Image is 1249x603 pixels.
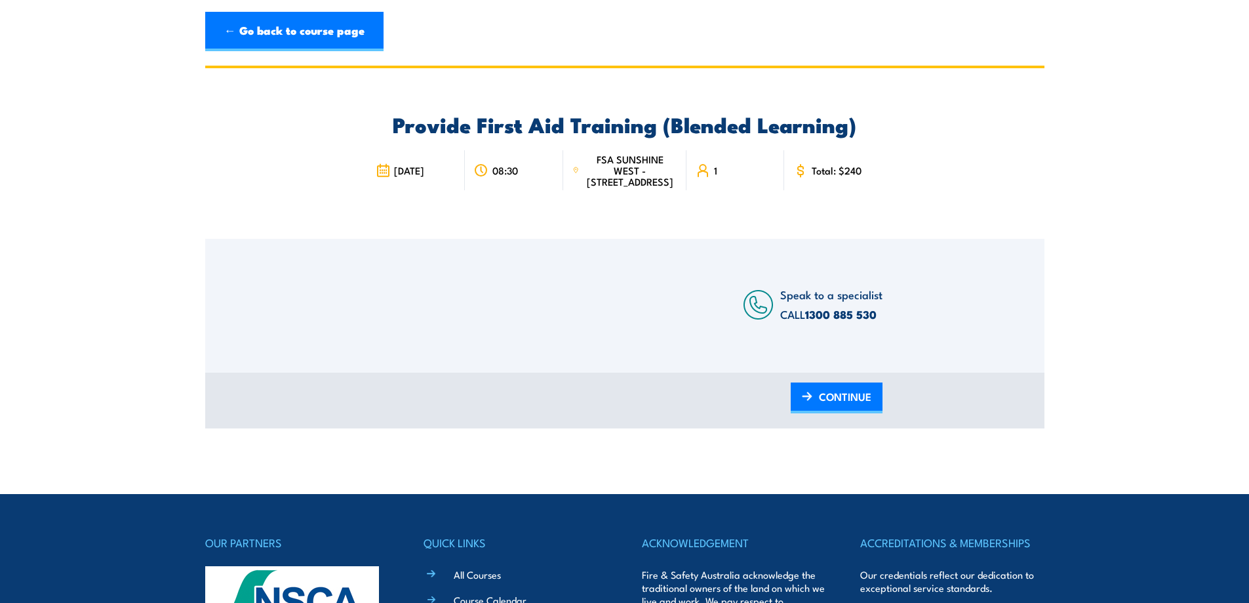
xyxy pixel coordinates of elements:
[205,533,389,552] h4: OUR PARTNERS
[791,383,882,413] a: CONTINUE
[714,165,717,176] span: 1
[642,533,825,552] h4: ACKNOWLEDGEMENT
[812,165,862,176] span: Total: $240
[454,568,501,581] a: All Courses
[394,165,424,176] span: [DATE]
[805,306,877,323] a: 1300 885 530
[205,12,384,51] a: ← Go back to course page
[860,568,1044,594] p: Our credentials reflect our dedication to exceptional service standards.
[860,533,1044,552] h4: ACCREDITATIONS & MEMBERSHIPS
[583,154,677,187] span: FSA SUNSHINE WEST - [STREET_ADDRESS]
[780,286,882,322] span: Speak to a specialist CALL
[492,165,518,176] span: 08:30
[367,115,882,133] h2: Provide First Aid Training (Blended Learning)
[424,533,607,552] h4: QUICK LINKS
[819,379,871,414] span: CONTINUE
